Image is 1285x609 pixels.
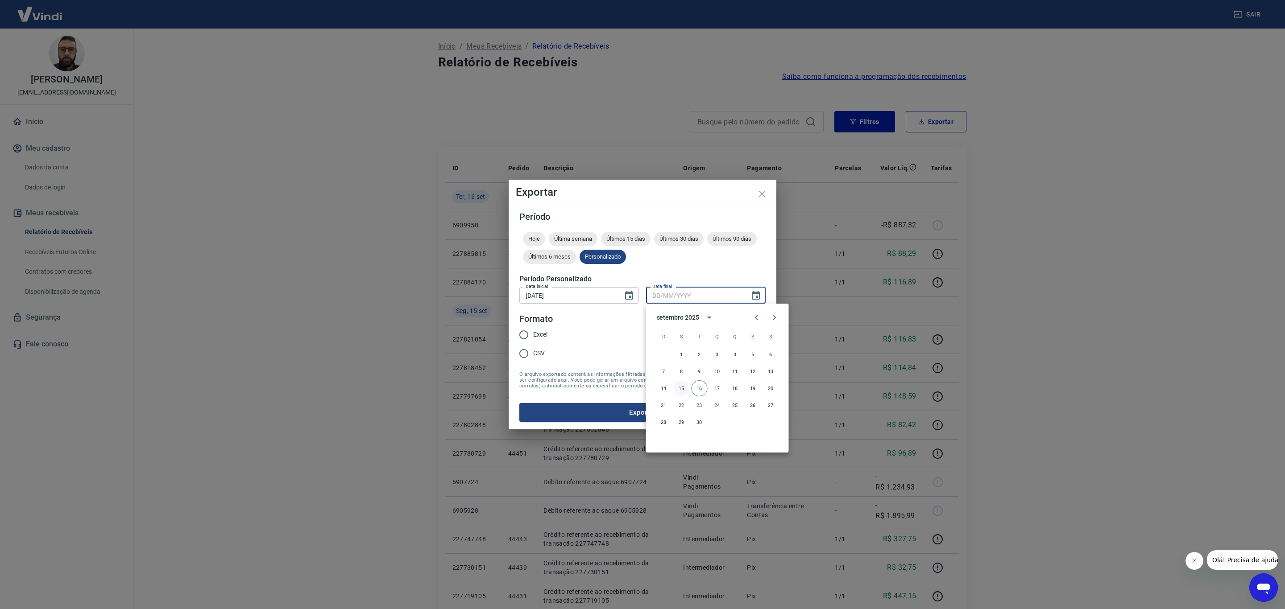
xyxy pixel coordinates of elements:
[656,414,672,430] button: 28
[763,397,779,413] button: 27
[656,363,672,379] button: 7
[748,309,766,326] button: Previous month
[709,363,725,379] button: 10
[692,346,708,362] button: 2
[601,235,651,242] span: Últimos 15 dias
[656,328,672,346] span: domingo
[745,397,761,413] button: 26
[549,235,597,242] span: Última semana
[751,183,773,205] button: close
[763,380,779,396] button: 20
[523,235,545,242] span: Hoje
[747,287,765,304] button: Choose date
[702,310,717,325] button: calendar view is open, switch to year view
[656,397,672,413] button: 21
[5,6,75,13] span: Olá! Precisa de ajuda?
[745,380,761,396] button: 19
[709,397,725,413] button: 24
[674,380,690,396] button: 15
[523,253,576,260] span: Últimos 6 meses
[727,328,743,346] span: quinta-feira
[519,403,766,422] button: Exportar
[519,287,617,304] input: DD/MM/YYYY
[727,363,743,379] button: 11
[674,397,690,413] button: 22
[526,283,548,290] label: Data inicial
[745,328,761,346] span: sexta-feira
[519,275,766,284] h5: Período Personalizado
[652,283,672,290] label: Data final
[692,363,708,379] button: 9
[745,346,761,362] button: 5
[674,363,690,379] button: 8
[763,328,779,346] span: sábado
[1249,573,1278,602] iframe: Botão para abrir a janela de mensagens
[692,328,708,346] span: terça-feira
[709,380,725,396] button: 17
[674,328,690,346] span: segunda-feira
[516,187,769,198] h4: Exportar
[523,250,576,264] div: Últimos 6 meses
[692,397,708,413] button: 23
[601,232,651,246] div: Últimos 15 dias
[707,235,757,242] span: Últimos 90 dias
[763,363,779,379] button: 13
[727,346,743,362] button: 4
[1186,552,1203,570] iframe: Fechar mensagem
[523,232,545,246] div: Hoje
[519,313,553,325] legend: Formato
[654,232,704,246] div: Últimos 30 dias
[580,250,626,264] div: Personalizado
[657,313,699,322] div: setembro 2025
[549,232,597,246] div: Última semana
[763,346,779,362] button: 6
[519,371,766,389] span: O arquivo exportado conterá as informações filtradas na tela anterior com exceção do período que ...
[656,380,672,396] button: 14
[646,287,743,304] input: DD/MM/YYYY
[727,380,743,396] button: 18
[709,346,725,362] button: 3
[620,287,638,304] button: Choose date, selected date is 15 de set de 2025
[692,414,708,430] button: 30
[745,363,761,379] button: 12
[674,346,690,362] button: 1
[674,414,690,430] button: 29
[766,309,783,326] button: Next month
[707,232,757,246] div: Últimos 90 dias
[533,330,547,339] span: Excel
[709,328,725,346] span: quarta-feira
[533,349,545,358] span: CSV
[580,253,626,260] span: Personalizado
[519,212,766,221] h5: Período
[1207,550,1278,570] iframe: Mensagem da empresa
[654,235,704,242] span: Últimos 30 dias
[727,397,743,413] button: 25
[692,380,708,396] button: 16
